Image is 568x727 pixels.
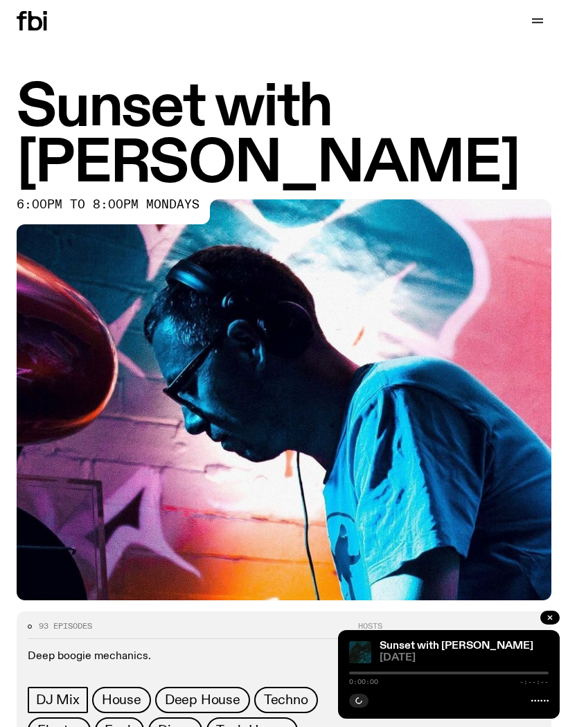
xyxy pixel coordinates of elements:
p: Deep boogie mechanics. [28,650,347,663]
span: 93 episodes [39,622,92,630]
a: House [92,687,151,713]
span: Deep House [165,692,240,708]
a: DJ Mix [28,687,88,713]
h2: Hosts [358,622,541,639]
a: Sunset with [PERSON_NAME] [380,640,533,652]
a: Techno [254,687,318,713]
span: [DATE] [380,653,549,663]
span: 0:00:00 [349,679,378,685]
span: House [102,692,141,708]
a: Deep House [155,687,250,713]
h1: Sunset with [PERSON_NAME] [17,80,551,192]
img: Simon Caldwell stands side on, looking downwards. He has headphones on. Behind him is a brightly ... [17,199,551,600]
span: Techno [264,692,308,708]
span: DJ Mix [36,692,80,708]
span: 6:00pm to 8:00pm mondays [17,199,199,210]
span: -:--:-- [520,679,549,685]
